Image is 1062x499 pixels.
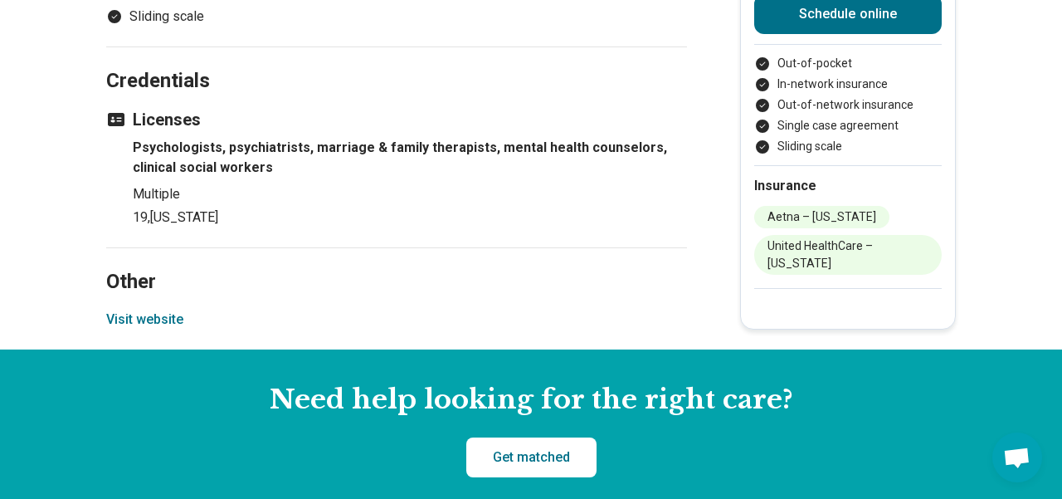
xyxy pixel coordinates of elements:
li: Out-of-pocket [754,55,942,72]
h3: Licenses [106,108,687,131]
li: United HealthCare – [US_STATE] [754,235,942,275]
h2: Other [106,228,687,296]
p: 19 [133,208,687,227]
li: Aetna – [US_STATE] [754,206,889,228]
h4: Psychologists, psychiatrists, marriage & family therapists, mental health counselors, clinical so... [133,138,687,178]
li: Sliding scale [754,138,942,155]
h2: Credentials [106,27,687,95]
h2: Need help looking for the right care? [13,383,1049,418]
p: Multiple [133,184,687,204]
div: Open chat [992,433,1042,482]
h2: Insurance [754,176,942,196]
li: In-network insurance [754,76,942,93]
li: Single case agreement [754,117,942,135]
ul: Payment options [754,55,942,155]
li: Out-of-network insurance [754,96,942,114]
span: , [US_STATE] [148,209,218,225]
a: Get matched [466,438,597,477]
li: Sliding scale [106,7,687,27]
button: Visit website [106,310,183,330]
